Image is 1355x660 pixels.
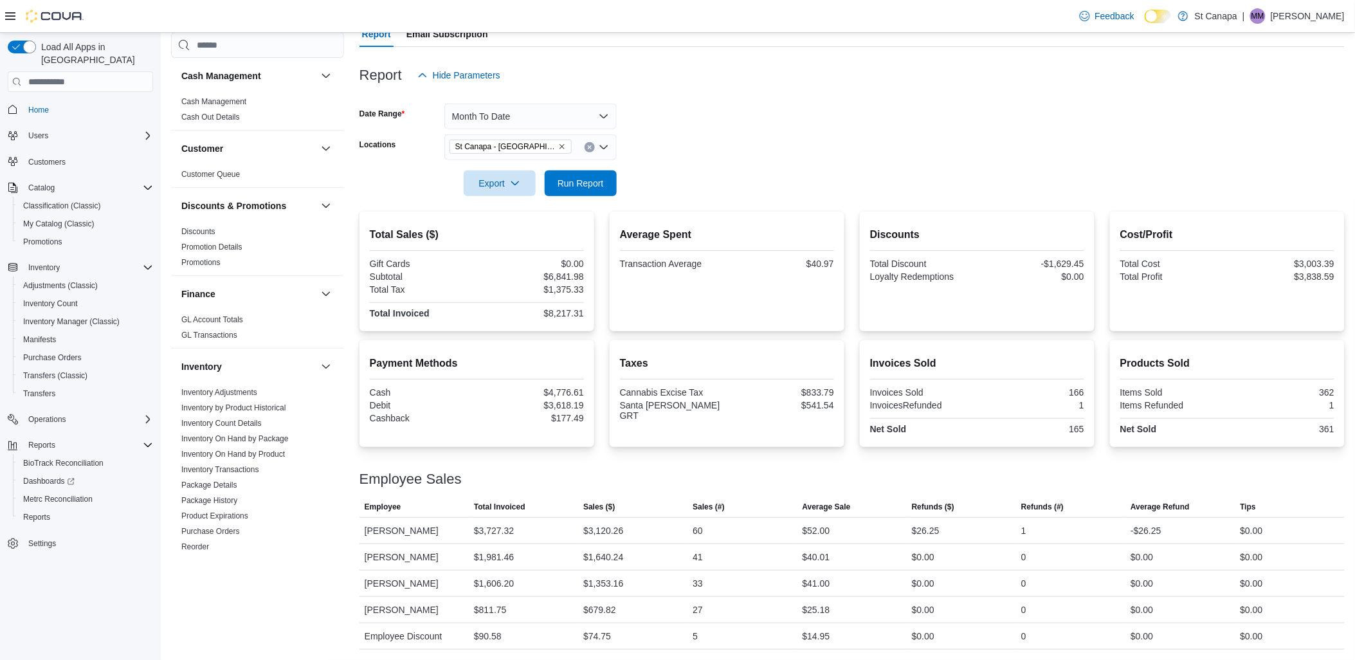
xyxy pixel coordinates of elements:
span: Adjustments (Classic) [18,278,153,293]
div: 362 [1230,387,1334,398]
a: Purchase Orders [181,527,240,536]
span: Manifests [23,335,56,345]
button: BioTrack Reconciliation [13,454,158,472]
span: Inventory Manager (Classic) [23,316,120,327]
span: Catalog [23,180,153,196]
div: $1,606.20 [474,576,514,591]
div: $811.75 [474,602,507,618]
div: 0 [1021,628,1026,644]
div: Santa [PERSON_NAME] GRT [620,400,725,421]
span: Settings [23,535,153,551]
strong: Total Invoiced [370,308,430,318]
a: Classification (Classic) [18,198,106,214]
button: Inventory Count [13,295,158,313]
strong: Net Sold [1120,424,1157,434]
strong: Net Sold [870,424,907,434]
button: Catalog [3,179,158,197]
div: [PERSON_NAME] [359,518,469,544]
a: Inventory Count [18,296,83,311]
div: $0.00 [912,628,934,644]
span: Product Expirations [181,511,248,521]
a: Transfers [18,386,60,401]
div: $0.00 [1131,549,1153,565]
button: Finance [181,288,316,300]
span: GL Transactions [181,330,237,340]
h2: Discounts [870,227,1084,243]
span: Load All Apps in [GEOGRAPHIC_DATA] [36,41,153,66]
span: Operations [28,414,66,425]
a: Product Expirations [181,511,248,520]
span: Inventory On Hand by Package [181,434,289,444]
span: Classification (Classic) [23,201,101,211]
div: 165 [979,424,1084,434]
div: Customer [171,167,344,187]
button: Cash Management [318,68,334,84]
div: Gift Cards [370,259,475,269]
a: Package Details [181,481,237,490]
a: GL Account Totals [181,315,243,324]
div: $6,841.98 [479,271,584,282]
span: Run Report [558,177,604,190]
div: Items Refunded [1120,400,1225,410]
button: Transfers [13,385,158,403]
a: Discounts [181,227,215,236]
label: Date Range [359,109,405,119]
a: Promotion Details [181,243,242,252]
button: Reports [13,508,158,526]
div: Discounts & Promotions [171,224,344,275]
button: Metrc Reconciliation [13,490,158,508]
button: Manifests [13,331,158,349]
img: Cova [26,10,84,23]
div: Transaction Average [620,259,725,269]
span: Report [362,21,391,47]
button: Inventory [318,359,334,374]
button: Operations [3,410,158,428]
span: Manifests [18,332,153,347]
span: MM [1251,8,1264,24]
button: Inventory [23,260,65,275]
div: $0.00 [1241,523,1263,538]
span: Users [23,128,153,143]
div: Total Tax [370,284,475,295]
button: Inventory [181,360,316,373]
span: Reports [18,509,153,525]
div: 60 [693,523,703,538]
h2: Total Sales ($) [370,227,584,243]
span: Inventory Transactions [181,464,259,475]
a: Reports [18,509,55,525]
h3: Employee Sales [359,472,462,487]
button: Catalog [23,180,60,196]
div: $4,776.61 [479,387,584,398]
h3: Inventory [181,360,222,373]
a: Inventory On Hand by Package [181,434,289,443]
h2: Payment Methods [370,356,584,371]
p: [PERSON_NAME] [1271,8,1345,24]
button: Export [464,170,536,196]
a: Settings [23,536,61,551]
div: Loyalty Redemptions [870,271,975,282]
span: Metrc Reconciliation [18,491,153,507]
span: Dashboards [23,476,75,486]
a: Transfers (Classic) [18,368,93,383]
button: Discounts & Promotions [181,199,316,212]
div: $3,727.32 [474,523,514,538]
div: [PERSON_NAME] [359,571,469,596]
div: Total Cost [1120,259,1225,269]
button: Clear input [585,142,595,152]
a: Promotions [181,258,221,267]
span: Customer Queue [181,169,240,179]
span: Discounts [181,226,215,237]
div: Items Sold [1120,387,1225,398]
span: Package Details [181,480,237,490]
button: Inventory [3,259,158,277]
span: Dashboards [18,473,153,489]
div: $1,981.46 [474,549,514,565]
div: 1 [979,400,1084,410]
div: 0 [1021,549,1026,565]
a: My Catalog (Classic) [18,216,100,232]
input: Dark Mode [1145,10,1172,23]
div: InvoicesRefunded [870,400,975,410]
div: $0.00 [1131,576,1153,591]
button: Hide Parameters [412,62,505,88]
span: Sales ($) [583,502,615,512]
